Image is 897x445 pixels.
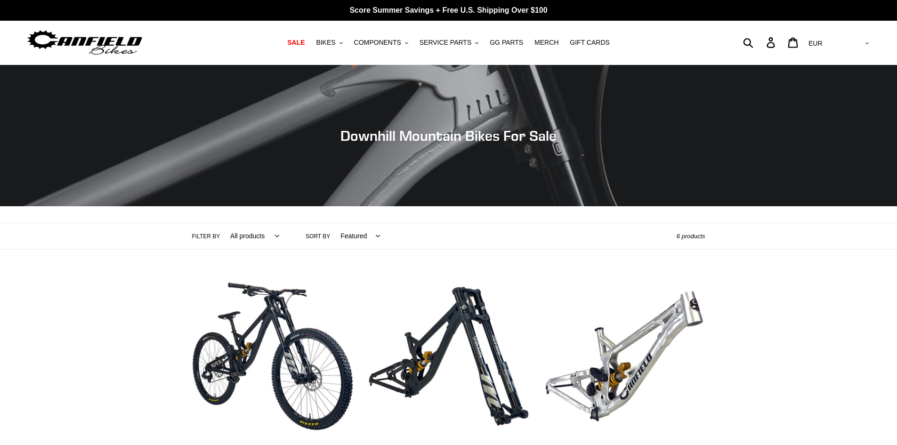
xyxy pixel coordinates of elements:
[192,232,220,241] label: Filter by
[534,39,558,47] span: MERCH
[570,39,610,47] span: GIFT CARDS
[420,39,471,47] span: SERVICE PARTS
[306,232,330,241] label: Sort by
[26,28,144,57] img: Canfield Bikes
[677,233,705,240] span: 6 products
[748,32,772,53] input: Search
[311,36,347,49] button: BIKES
[485,36,528,49] a: GG PARTS
[316,39,335,47] span: BIKES
[340,127,557,144] span: Downhill Mountain Bikes For Sale
[287,39,305,47] span: SALE
[415,36,483,49] button: SERVICE PARTS
[490,39,523,47] span: GG PARTS
[283,36,309,49] a: SALE
[354,39,401,47] span: COMPONENTS
[565,36,614,49] a: GIFT CARDS
[530,36,563,49] a: MERCH
[349,36,413,49] button: COMPONENTS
